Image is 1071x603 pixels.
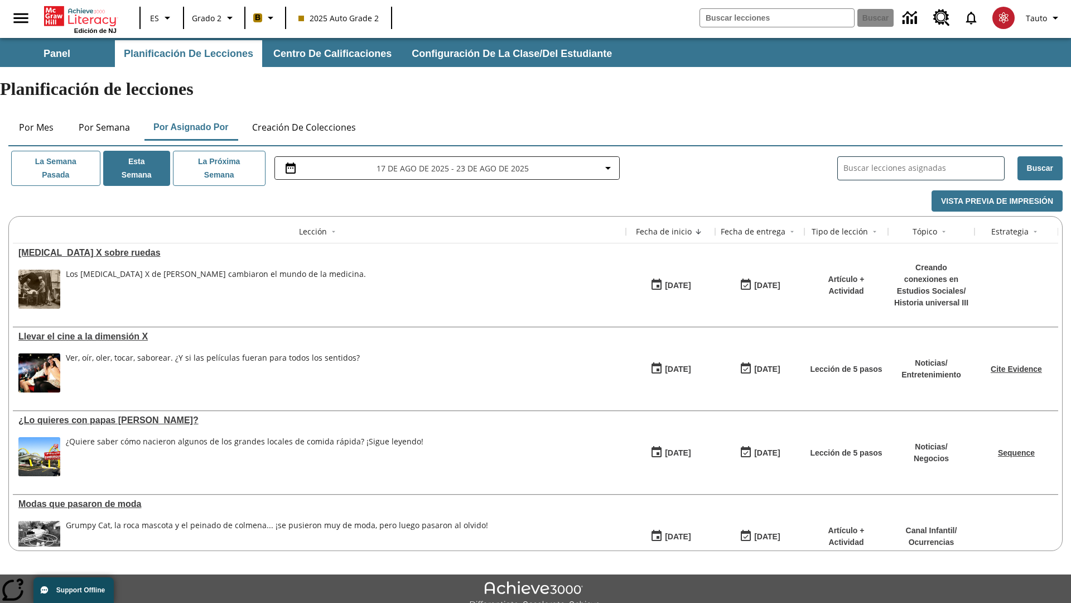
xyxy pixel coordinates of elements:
button: Abrir el menú lateral [4,2,37,35]
div: Portada [44,4,117,34]
button: Boost El color de la clase es anaranjado claro. Cambiar el color de la clase. [249,8,282,28]
div: Lección [299,226,327,237]
button: 08/24/25: Último día en que podrá accederse la lección [736,358,784,380]
button: Grado: Grado 2, Elige un grado [187,8,241,28]
button: Sort [937,225,951,238]
button: Planificación de lecciones [115,40,262,67]
div: [DATE] [754,362,780,376]
button: 08/18/25: Primer día en que estuvo disponible la lección [647,358,694,380]
a: Cite Evidence [991,365,1042,374]
a: Centro de información [896,3,927,33]
div: [DATE] [665,530,691,544]
span: ES [150,12,159,24]
button: Perfil/Configuración [1021,8,1067,28]
p: Ocurrencias [906,537,957,548]
span: 2025 Auto Grade 2 [298,12,379,24]
p: Negocios [914,453,949,465]
div: [DATE] [754,279,780,293]
div: Tipo de lección [812,226,868,237]
button: Sort [327,225,340,238]
div: Fecha de entrega [721,226,785,237]
div: [DATE] [665,362,691,376]
button: Sort [868,225,881,238]
div: Tópico [913,226,937,237]
div: [DATE] [665,279,691,293]
div: Los rayos X de Marie Curie cambiaron el mundo de la medicina. [66,270,366,309]
a: Modas que pasaron de moda, Lecciones [18,499,620,509]
div: Ver, oír, oler, tocar, saborear. ¿Y si las películas fueran para todos los sentidos? [66,353,360,363]
span: B [255,11,260,25]
a: Notificaciones [957,3,986,32]
div: [DATE] [665,446,691,460]
div: ¿Lo quieres con papas fritas? [18,415,620,425]
span: Support Offline [56,586,105,594]
input: Buscar campo [700,9,854,27]
div: Los [MEDICAL_DATA] X de [PERSON_NAME] cambiaron el mundo de la medicina. [66,270,366,279]
button: Sort [1029,225,1042,238]
button: Creación de colecciones [243,114,365,141]
button: 08/20/25: Primer día en que estuvo disponible la lección [647,275,694,296]
p: Entretenimiento [901,369,961,381]
p: Noticias / [914,441,949,453]
img: foto en blanco y negro de una chica haciendo girar unos hula-hulas en la década de 1950 [18,521,60,560]
span: ¿Quiere saber cómo nacieron algunos de los grandes locales de comida rápida? ¡Sigue leyendo! [66,437,423,476]
input: Buscar lecciones asignadas [843,160,1004,176]
button: Support Offline [33,577,114,603]
a: Rayos X sobre ruedas, Lecciones [18,248,620,258]
button: Centro de calificaciones [264,40,401,67]
div: Llevar el cine a la dimensión X [18,332,620,342]
span: Edición de NJ [74,27,117,34]
button: 08/20/25: Último día en que podrá accederse la lección [736,275,784,296]
button: 07/26/25: Primer día en que estuvo disponible la lección [647,442,694,463]
div: [DATE] [754,530,780,544]
button: Escoja un nuevo avatar [986,3,1021,32]
button: La próxima semana [173,151,266,186]
button: Sort [692,225,705,238]
p: Canal Infantil / [906,525,957,537]
button: Buscar [1017,156,1063,180]
svg: Collapse Date Range Filter [601,161,615,175]
div: Fecha de inicio [636,226,692,237]
div: Grumpy Cat, la roca mascota y el peinado de colmena... ¡se pusieron muy de moda, pero luego pasar... [66,521,488,560]
p: Lección de 5 pasos [810,363,882,375]
span: 17 de ago de 2025 - 23 de ago de 2025 [377,162,529,174]
img: avatar image [992,7,1015,29]
button: 06/30/26: Último día en que podrá accederse la lección [736,526,784,547]
div: Ver, oír, oler, tocar, saborear. ¿Y si las películas fueran para todos los sentidos? [66,353,360,393]
img: Foto en blanco y negro de dos personas uniformadas colocando a un hombre en una máquina de rayos ... [18,270,60,309]
img: Uno de los primeros locales de McDonald's, con el icónico letrero rojo y los arcos amarillos. [18,437,60,476]
div: ¿Quiere saber cómo nacieron algunos de los grandes locales de comida rápida? ¡Sigue leyendo! [66,437,423,447]
div: Estrategia [991,226,1029,237]
button: Por semana [70,114,139,141]
button: Seleccione el intervalo de fechas opción del menú [279,161,615,175]
div: Modas que pasaron de moda [18,499,620,509]
button: 07/03/26: Último día en que podrá accederse la lección [736,442,784,463]
button: Configuración de la clase/del estudiante [403,40,621,67]
p: Lección de 5 pasos [810,447,882,459]
div: Rayos X sobre ruedas [18,248,620,258]
a: Llevar el cine a la dimensión X, Lecciones [18,332,620,342]
p: Artículo + Actividad [810,525,882,548]
span: Tauto [1026,12,1047,24]
a: Sequence [998,448,1035,457]
p: Artículo + Actividad [810,274,882,297]
span: Grado 2 [192,12,221,24]
p: Historia universal III [894,297,969,309]
div: Grumpy Cat, la roca mascota y el peinado de colmena... ¡se pusieron muy de moda, pero luego pasar... [66,521,488,530]
img: El panel situado frente a los asientos rocía con agua nebulizada al feliz público en un cine equi... [18,353,60,393]
button: La semana pasada [11,151,100,186]
button: Por mes [8,114,64,141]
button: Esta semana [103,151,170,186]
a: Portada [44,5,117,27]
button: Sort [785,225,799,238]
button: 07/19/25: Primer día en que estuvo disponible la lección [647,526,694,547]
button: Lenguaje: ES, Selecciona un idioma [144,8,180,28]
button: Vista previa de impresión [932,190,1063,212]
p: Creando conexiones en Estudios Sociales / [894,262,969,297]
div: [DATE] [754,446,780,460]
button: Por asignado por [144,114,238,141]
a: Centro de recursos, Se abrirá en una pestaña nueva. [927,3,957,33]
